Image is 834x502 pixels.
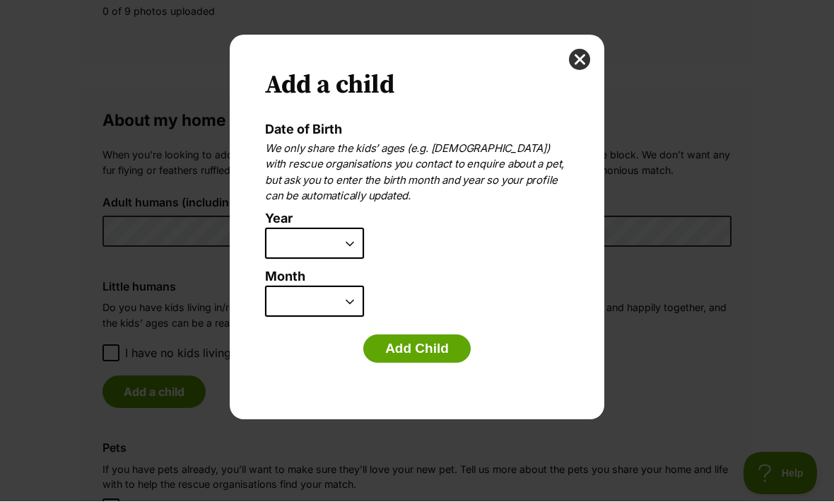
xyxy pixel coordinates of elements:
img: consumer-privacy-logo.png [1,1,13,13]
label: Month [265,270,569,285]
label: Date of Birth [265,122,342,137]
h2: Add a child [265,71,569,102]
button: Add Child [363,335,471,363]
button: close [569,49,590,71]
label: Year [265,212,562,227]
p: We only share the kids’ ages (e.g. [DEMOGRAPHIC_DATA]) with rescue organisations you contact to e... [265,141,569,205]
